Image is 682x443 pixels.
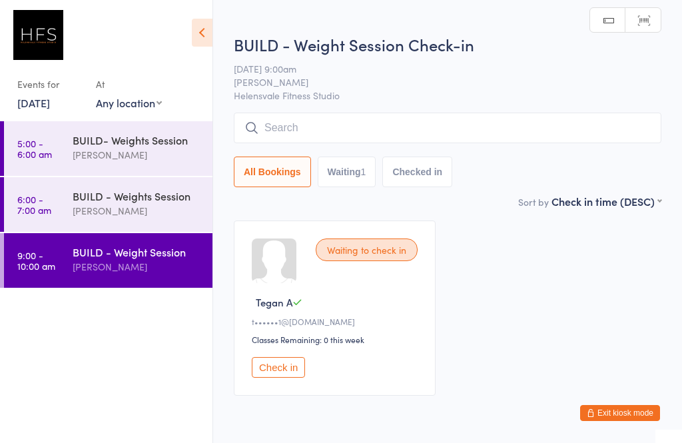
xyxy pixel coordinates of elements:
[17,250,55,271] time: 9:00 - 10:00 am
[73,133,201,147] div: BUILD- Weights Session
[234,89,661,102] span: Helensvale Fitness Studio
[252,334,422,345] div: Classes Remaining: 0 this week
[252,357,305,378] button: Check in
[73,147,201,163] div: [PERSON_NAME]
[96,73,162,95] div: At
[361,167,366,177] div: 1
[4,233,212,288] a: 9:00 -10:00 amBUILD - Weight Session[PERSON_NAME]
[4,177,212,232] a: 6:00 -7:00 amBUILD - Weights Session[PERSON_NAME]
[17,138,52,159] time: 5:00 - 6:00 am
[4,121,212,176] a: 5:00 -6:00 amBUILD- Weights Session[PERSON_NAME]
[96,95,162,110] div: Any location
[252,316,422,327] div: t••••••1@[DOMAIN_NAME]
[17,95,50,110] a: [DATE]
[256,295,292,309] span: Tegan A
[580,405,660,421] button: Exit kiosk mode
[73,259,201,274] div: [PERSON_NAME]
[73,244,201,259] div: BUILD - Weight Session
[234,157,311,187] button: All Bookings
[318,157,376,187] button: Waiting1
[73,203,201,219] div: [PERSON_NAME]
[234,113,661,143] input: Search
[234,75,641,89] span: [PERSON_NAME]
[234,33,661,55] h2: BUILD - Weight Session Check-in
[17,73,83,95] div: Events for
[17,194,51,215] time: 6:00 - 7:00 am
[234,62,641,75] span: [DATE] 9:00am
[551,194,661,209] div: Check in time (DESC)
[316,238,418,261] div: Waiting to check in
[382,157,452,187] button: Checked in
[73,189,201,203] div: BUILD - Weights Session
[518,195,549,209] label: Sort by
[13,10,63,60] img: Helensvale Fitness Studio (HFS)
